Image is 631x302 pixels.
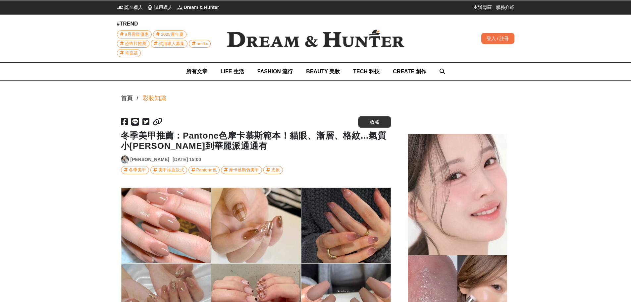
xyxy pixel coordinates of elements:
[153,30,186,38] a: 2025週年慶
[117,4,143,11] a: 獎金獵人獎金獵人
[271,166,280,174] div: 光療
[221,166,262,174] a: 摩卡慕斯色美甲
[131,156,169,163] a: [PERSON_NAME]
[117,30,152,38] a: 9月壽星優惠
[158,166,184,174] div: 美甲推薦款式
[159,40,184,47] span: 試用獵人募集
[117,49,141,57] a: 肯德基
[177,4,183,11] img: Dream & Hunter
[147,4,153,11] img: 試用獵人
[473,4,492,11] a: 主辦專區
[353,63,380,80] a: TECH 科技
[189,40,211,48] a: netflix
[173,156,201,163] div: [DATE] 15:00
[186,69,207,74] span: 所有文章
[353,69,380,74] span: TECH 科技
[393,69,426,74] span: CREATE 創作
[117,20,216,28] div: #TREND
[150,166,187,174] a: 美甲推薦款式
[196,166,217,174] div: Pantone色
[161,31,184,38] span: 2025週年慶
[481,33,514,44] div: 登入 / 註冊
[188,166,220,174] a: Pantone色
[121,155,129,163] a: Avatar
[216,19,415,58] img: Dream & Hunter
[229,166,259,174] div: 摩卡慕斯色美甲
[496,4,514,11] a: 服務介紹
[154,4,173,11] span: 試用獵人
[221,63,244,80] a: LIFE 生活
[257,63,293,80] a: FASHION 流行
[263,166,283,174] a: 光療
[124,4,143,11] span: 獎金獵人
[125,31,149,38] span: 9月壽星優惠
[306,63,340,80] a: BEAUTY 美妝
[221,69,244,74] span: LIFE 生活
[125,49,138,57] span: 肯德基
[358,116,391,128] button: 收藏
[186,63,207,80] a: 所有文章
[121,94,133,103] div: 首頁
[257,69,293,74] span: FASHION 流行
[197,40,208,47] span: netflix
[142,94,166,103] a: 彩妝知識
[151,40,187,48] a: 試用獵人募集
[147,4,173,11] a: 試用獵人試用獵人
[121,166,149,174] a: 冬季美甲
[121,131,391,151] h1: 冬季美甲推薦：Pantone色摩卡慕斯範本！貓眼、漸層、格紋...氣質小[PERSON_NAME]到華麗派通通有
[121,156,129,163] img: Avatar
[137,94,138,103] div: /
[129,166,146,174] div: 冬季美甲
[184,4,219,11] span: Dream & Hunter
[117,4,124,11] img: 獎金獵人
[306,69,340,74] span: BEAUTY 美妝
[117,40,149,48] a: 恐怖片推薦
[125,40,146,47] span: 恐怖片推薦
[177,4,219,11] a: Dream & HunterDream & Hunter
[393,63,426,80] a: CREATE 創作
